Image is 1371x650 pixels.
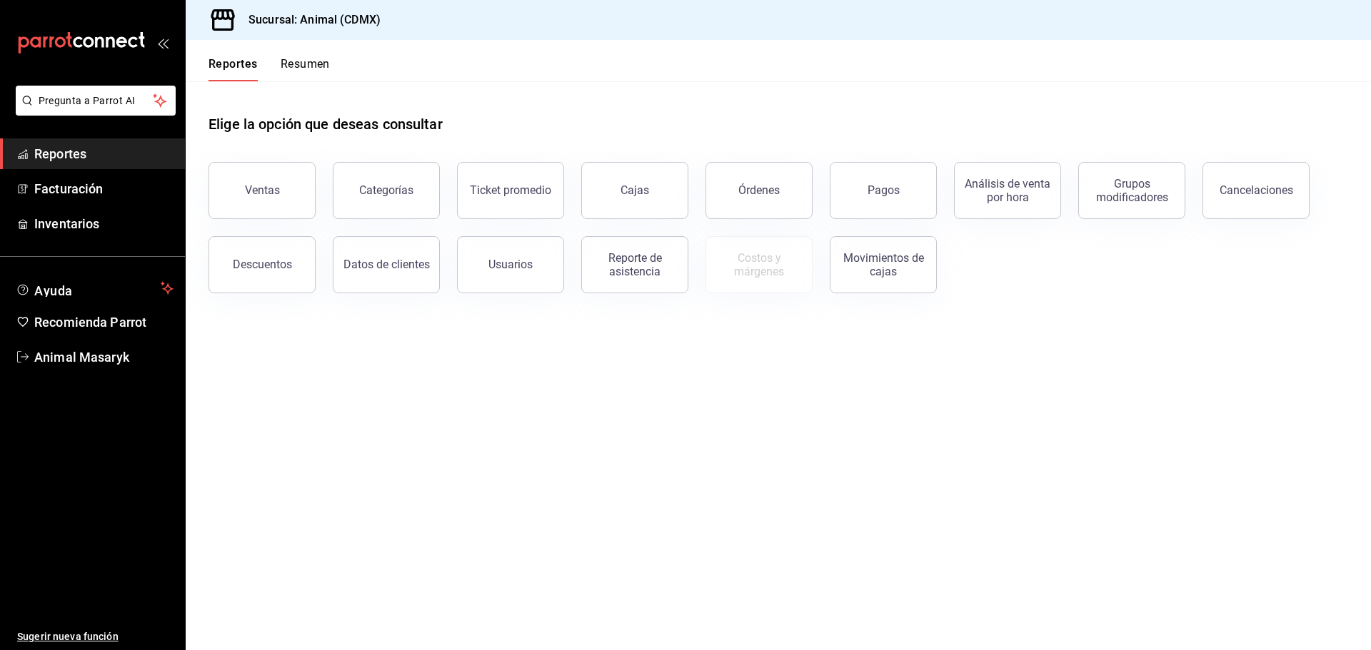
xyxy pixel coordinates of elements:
[1202,162,1310,219] button: Cancelaciones
[830,162,937,219] button: Pagos
[1078,162,1185,219] button: Grupos modificadores
[34,214,174,233] span: Inventarios
[705,162,813,219] button: Órdenes
[209,236,316,293] button: Descuentos
[34,144,174,163] span: Reportes
[470,183,551,197] div: Ticket promedio
[209,162,316,219] button: Ventas
[17,629,174,644] span: Sugerir nueva función
[34,179,174,198] span: Facturación
[209,57,258,81] button: Reportes
[359,183,413,197] div: Categorías
[34,280,155,297] span: Ayuda
[16,86,176,116] button: Pregunta a Parrot AI
[457,236,564,293] button: Usuarios
[1088,177,1176,204] div: Grupos modificadores
[457,162,564,219] button: Ticket promedio
[954,162,1061,219] button: Análisis de venta por hora
[34,347,174,367] span: Animal Masaryk
[333,162,440,219] button: Categorías
[581,162,688,219] a: Cajas
[245,183,280,197] div: Ventas
[209,113,443,135] h1: Elige la opción que deseas consultar
[830,236,937,293] button: Movimientos de cajas
[237,11,381,29] h3: Sucursal: Animal (CDMX)
[715,251,803,278] div: Costos y márgenes
[738,183,780,197] div: Órdenes
[343,258,430,271] div: Datos de clientes
[963,177,1052,204] div: Análisis de venta por hora
[281,57,330,81] button: Resumen
[34,313,174,332] span: Recomienda Parrot
[233,258,292,271] div: Descuentos
[10,103,176,118] a: Pregunta a Parrot AI
[39,93,154,108] span: Pregunta a Parrot AI
[705,236,813,293] button: Contrata inventarios para ver este reporte
[209,57,330,81] div: navigation tabs
[839,251,928,278] div: Movimientos de cajas
[157,37,169,49] button: open_drawer_menu
[868,183,900,197] div: Pagos
[621,182,650,199] div: Cajas
[333,236,440,293] button: Datos de clientes
[591,251,679,278] div: Reporte de asistencia
[581,236,688,293] button: Reporte de asistencia
[488,258,533,271] div: Usuarios
[1220,183,1293,197] div: Cancelaciones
